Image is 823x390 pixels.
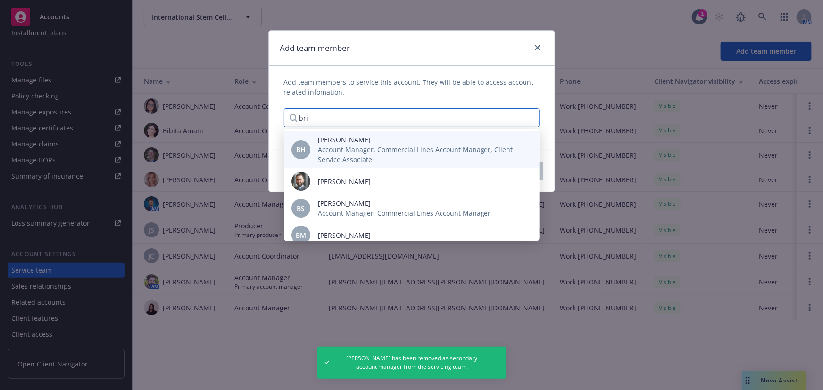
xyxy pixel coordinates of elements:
[284,195,540,222] div: BS[PERSON_NAME]Account Manager, Commercial Lines Account Manager
[318,177,371,187] span: [PERSON_NAME]
[318,145,524,164] span: Account Manager, Commercial Lines Account Manager, Client Service Associate
[284,168,540,195] div: photo[PERSON_NAME]
[284,77,540,97] span: Add team members to service this account. They will be able to access account related infomation.
[318,230,371,240] span: [PERSON_NAME]
[297,203,305,213] span: BS
[296,145,306,154] span: BH
[318,135,524,145] span: [PERSON_NAME]
[280,42,350,54] h1: Add team member
[318,198,491,208] span: [PERSON_NAME]
[337,354,487,371] span: [PERSON_NAME] has been removed as secondary account manager from the servicing team.
[296,230,306,240] span: BM
[284,108,540,127] input: Type a name
[284,131,540,168] div: BH[PERSON_NAME]Account Manager, Commercial Lines Account Manager, Client Service Associate
[318,208,491,218] span: Account Manager, Commercial Lines Account Manager
[291,172,310,191] img: photo
[532,42,543,53] a: close
[284,222,540,248] div: BM[PERSON_NAME]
